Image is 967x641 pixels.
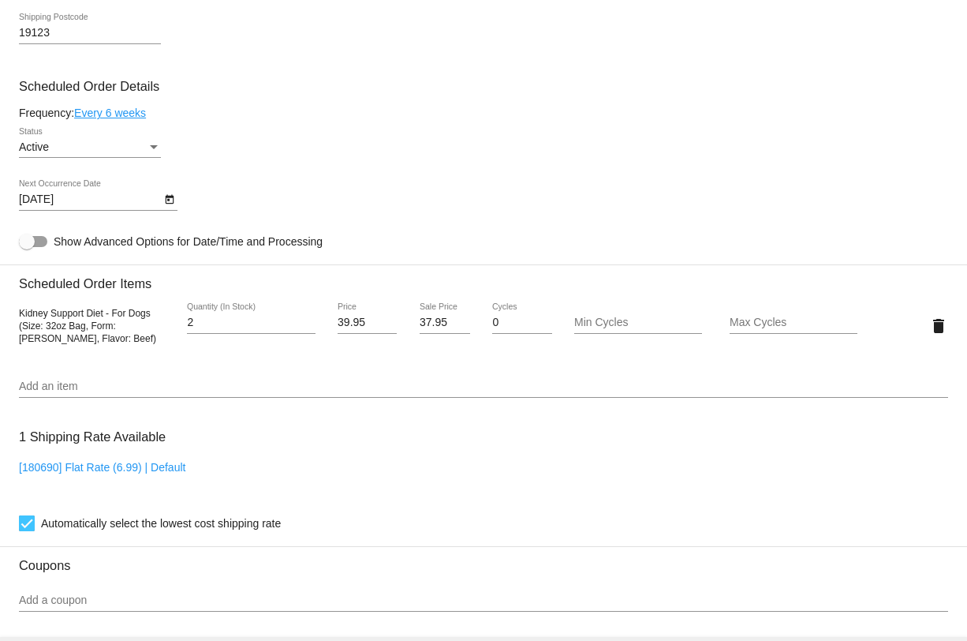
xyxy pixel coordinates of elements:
span: Kidney Support Diet - For Dogs (Size: 32oz Bag, Form: [PERSON_NAME], Flavor: Beef) [19,308,156,344]
div: Frequency: [19,107,948,119]
span: Show Advanced Options for Date/Time and Processing [54,234,323,249]
input: Cycles [492,317,551,329]
input: Max Cycles [730,317,857,329]
span: Automatically select the lowest cost shipping rate [41,514,281,533]
input: Min Cycles [574,317,702,329]
h3: 1 Shipping Rate Available [19,420,166,454]
input: Sale Price [420,317,470,329]
a: Every 6 weeks [74,107,146,119]
button: Open calendar [161,190,177,207]
input: Add a coupon [19,594,948,607]
mat-select: Status [19,141,161,154]
h3: Scheduled Order Details [19,79,948,94]
input: Price [338,317,397,329]
input: Add an item [19,380,948,393]
a: [180690] Flat Rate (6.99) | Default [19,461,185,474]
input: Next Occurrence Date [19,193,161,206]
mat-icon: delete [929,317,948,335]
input: Quantity (In Stock) [187,317,315,329]
input: Shipping Postcode [19,27,161,39]
h3: Scheduled Order Items [19,264,948,291]
span: Active [19,141,49,153]
h3: Coupons [19,546,948,573]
